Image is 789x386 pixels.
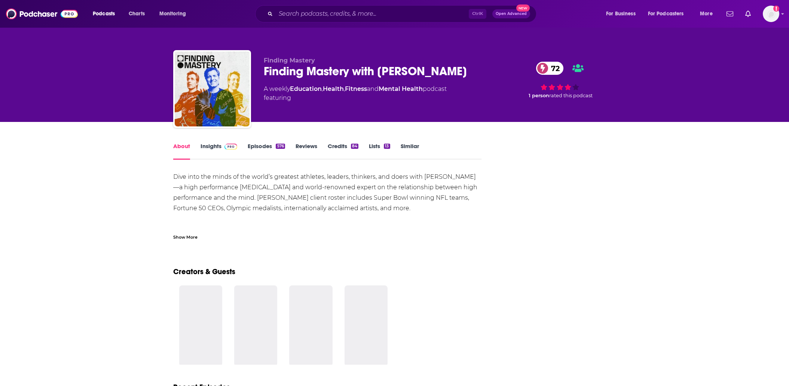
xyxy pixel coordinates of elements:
span: Open Advanced [496,12,527,16]
span: New [516,4,530,12]
button: open menu [88,8,125,20]
button: Show profile menu [763,6,779,22]
a: Mental Health [379,85,423,92]
span: , [344,85,345,92]
a: 72 [536,62,563,75]
a: InsightsPodchaser Pro [201,143,238,160]
button: open menu [154,8,196,20]
button: open menu [695,8,722,20]
span: 1 person [529,93,549,98]
img: User Profile [763,6,779,22]
div: 13 [384,144,390,149]
span: Logged in as Ashley_Beenen [763,6,779,22]
svg: Add a profile image [773,6,779,12]
a: Show notifications dropdown [742,7,754,20]
img: Podchaser Pro [224,144,238,150]
span: Monitoring [159,9,186,19]
a: Fitness [345,85,367,92]
a: Similar [401,143,419,160]
a: Show notifications dropdown [724,7,736,20]
span: Charts [129,9,145,19]
a: Lists13 [369,143,390,160]
div: Dive into the minds of the world’s greatest athletes, leaders, thinkers, and doers with [PERSON_N... [173,172,482,297]
div: A weekly podcast [264,85,447,102]
button: Open AdvancedNew [492,9,530,18]
a: Health [323,85,344,92]
span: featuring [264,94,447,102]
span: More [700,9,713,19]
div: 72 1 personrated this podcast [504,57,616,103]
span: For Podcasters [648,9,684,19]
a: Credits84 [328,143,358,160]
a: Reviews [296,143,317,160]
a: Education [290,85,322,92]
span: Finding Mastery [264,57,315,64]
div: Search podcasts, credits, & more... [262,5,544,22]
span: For Business [606,9,636,19]
button: open menu [601,8,645,20]
img: Finding Mastery with Dr. Michael Gervais [175,52,250,126]
a: Charts [124,8,149,20]
a: Episodes576 [248,143,285,160]
div: 576 [276,144,285,149]
input: Search podcasts, credits, & more... [276,8,469,20]
span: and [367,85,379,92]
a: About [173,143,190,160]
span: Podcasts [93,9,115,19]
button: open menu [643,8,695,20]
img: Podchaser - Follow, Share and Rate Podcasts [6,7,78,21]
span: , [322,85,323,92]
span: 72 [544,62,563,75]
span: rated this podcast [549,93,593,98]
a: Creators & Guests [173,267,235,276]
div: 84 [351,144,358,149]
span: Ctrl K [469,9,486,19]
